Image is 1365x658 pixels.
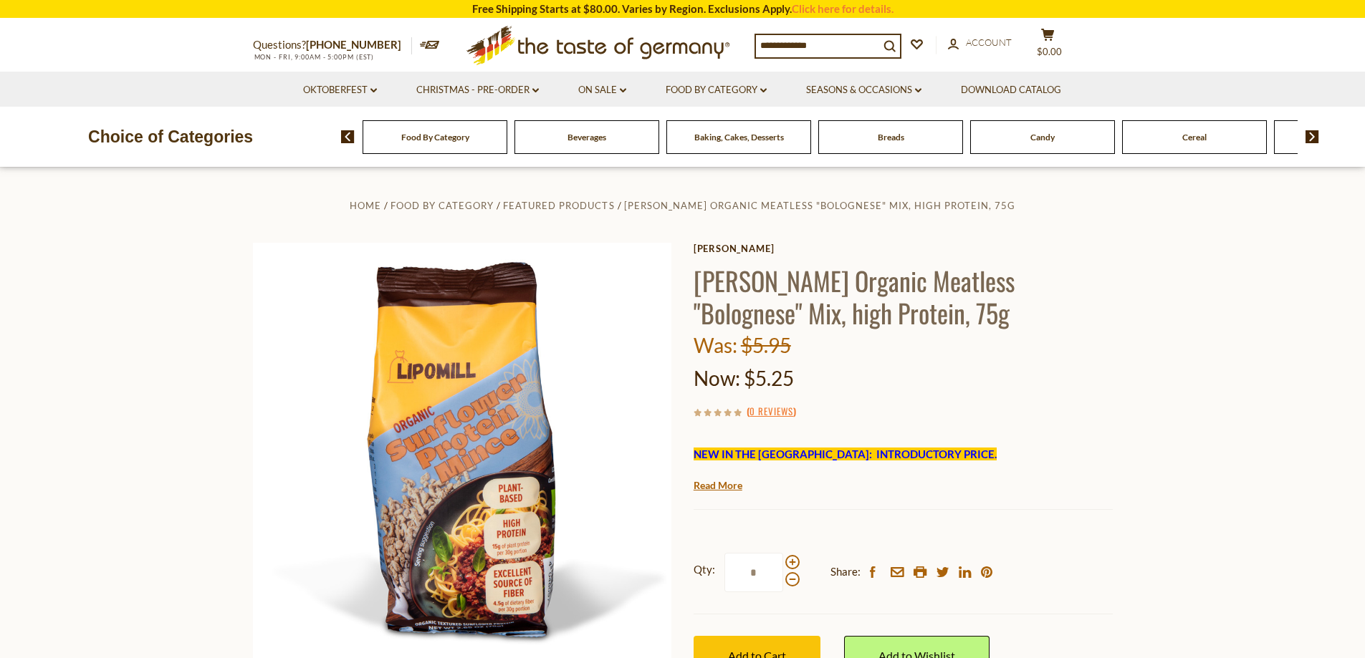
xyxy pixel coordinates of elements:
[966,37,1012,48] span: Account
[624,200,1015,211] a: [PERSON_NAME] Organic Meatless "Bolognese" Mix, high Protein, 75g
[694,243,1113,254] a: [PERSON_NAME]
[416,82,539,98] a: Christmas - PRE-ORDER
[830,563,861,581] span: Share:
[694,561,715,579] strong: Qty:
[1027,28,1070,64] button: $0.00
[306,38,401,51] a: [PHONE_NUMBER]
[749,404,793,420] a: 0 Reviews
[253,36,412,54] p: Questions?
[694,264,1113,329] h1: [PERSON_NAME] Organic Meatless "Bolognese" Mix, high Protein, 75g
[792,2,894,15] a: Click here for details.
[878,132,904,142] a: Breads
[303,82,377,98] a: Oktoberfest
[1037,46,1062,57] span: $0.00
[578,82,626,98] a: On Sale
[741,333,791,357] span: $5.95
[350,200,381,211] a: Home
[948,35,1012,51] a: Account
[694,333,737,357] label: Was:
[503,200,614,211] a: Featured Products
[744,366,794,390] span: $5.25
[694,132,784,142] a: Baking, Cakes, Desserts
[694,447,997,460] span: NEW IN THE [GEOGRAPHIC_DATA]: INTRODUCTORY PRICE.
[694,478,742,493] a: Read More
[341,130,355,143] img: previous arrow
[401,132,469,142] a: Food By Category
[961,82,1061,98] a: Download Catalog
[666,82,767,98] a: Food By Category
[567,132,606,142] a: Beverages
[806,82,921,98] a: Seasons & Occasions
[747,404,796,418] span: ( )
[694,366,740,390] label: Now:
[253,53,375,61] span: MON - FRI, 9:00AM - 5:00PM (EST)
[1306,130,1319,143] img: next arrow
[1030,132,1055,142] a: Candy
[724,553,783,592] input: Qty:
[694,474,1113,492] p: This organic German sunflower seed extract is a nutritious, protein-rich base to to make meatless...
[391,200,494,211] a: Food By Category
[1182,132,1207,142] a: Cereal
